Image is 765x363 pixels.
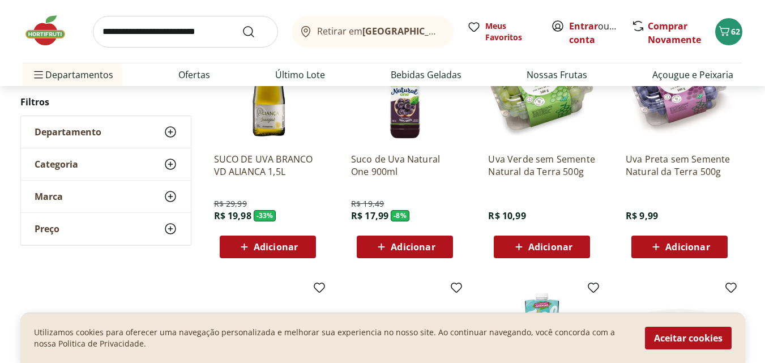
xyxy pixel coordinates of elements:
[214,210,251,222] span: R$ 19,98
[569,19,619,46] span: ou
[569,20,598,32] a: Entrar
[665,242,710,251] span: Adicionar
[23,14,79,48] img: Hortifruti
[731,26,740,37] span: 62
[93,16,278,48] input: search
[21,116,191,148] button: Departamento
[21,181,191,212] button: Marca
[214,36,322,144] img: SUCO DE UVA BRANCO VD ALIANCA 1,5L
[645,327,732,349] button: Aceitar cookies
[351,198,384,210] span: R$ 19,49
[32,61,45,88] button: Menu
[528,242,572,251] span: Adicionar
[527,68,587,82] a: Nossas Frutas
[569,20,631,46] a: Criar conta
[254,210,276,221] span: - 33 %
[648,20,701,46] a: Comprar Novamente
[626,210,658,222] span: R$ 9,99
[214,153,322,178] a: SUCO DE UVA BRANCO VD ALIANCA 1,5L
[391,210,409,221] span: - 8 %
[20,91,191,113] h2: Filtros
[35,159,78,170] span: Categoria
[488,153,596,178] a: Uva Verde sem Semente Natural da Terra 500g
[715,18,742,45] button: Carrinho
[32,61,113,88] span: Departamentos
[631,236,728,258] button: Adicionar
[488,210,525,222] span: R$ 10,99
[242,25,269,39] button: Submit Search
[214,198,247,210] span: R$ 29,99
[391,242,435,251] span: Adicionar
[317,26,442,36] span: Retirar em
[626,153,733,178] a: Uva Preta sem Semente Natural da Terra 500g
[35,223,59,234] span: Preço
[254,242,298,251] span: Adicionar
[21,213,191,245] button: Preço
[626,36,733,144] img: Uva Preta sem Semente Natural da Terra 500g
[178,68,210,82] a: Ofertas
[351,153,459,178] a: Suco de Uva Natural One 900ml
[21,148,191,180] button: Categoria
[494,236,590,258] button: Adicionar
[351,210,388,222] span: R$ 17,99
[485,20,537,43] span: Meus Favoritos
[35,191,63,202] span: Marca
[292,16,454,48] button: Retirar em[GEOGRAPHIC_DATA]/[GEOGRAPHIC_DATA]
[351,36,459,144] img: Suco de Uva Natural One 900ml
[35,126,101,138] span: Departamento
[34,327,631,349] p: Utilizamos cookies para oferecer uma navegação personalizada e melhorar sua experiencia no nosso ...
[488,36,596,144] img: Uva Verde sem Semente Natural da Terra 500g
[391,68,461,82] a: Bebidas Geladas
[467,20,537,43] a: Meus Favoritos
[652,68,733,82] a: Açougue e Peixaria
[220,236,316,258] button: Adicionar
[362,25,553,37] b: [GEOGRAPHIC_DATA]/[GEOGRAPHIC_DATA]
[357,236,453,258] button: Adicionar
[275,68,325,82] a: Último Lote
